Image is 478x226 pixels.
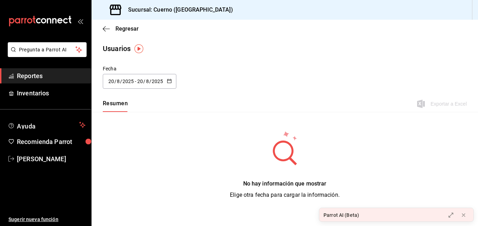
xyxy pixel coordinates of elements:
[17,89,49,97] font: Inventarios
[135,79,136,84] span: -
[137,79,143,84] input: Día
[134,44,143,53] img: Marcador de información sobre herramientas
[230,192,340,198] span: Elige otra fecha para cargar la información.
[149,79,151,84] span: /
[103,25,139,32] button: Regresar
[115,25,139,32] span: Regresar
[8,42,87,57] button: Pregunta a Parrot AI
[114,79,117,84] span: /
[8,216,58,222] font: Sugerir nueva función
[122,6,233,14] h3: Sucursal: Cuerno ([GEOGRAPHIC_DATA])
[230,180,340,188] div: No hay información que mostrar
[323,212,359,219] div: Parrot AI (Beta)
[17,138,72,145] font: Recomienda Parrot
[17,72,43,80] font: Reportes
[108,79,114,84] input: Día
[19,46,76,54] span: Pregunta a Parrot AI
[146,79,149,84] input: Mes
[103,100,128,112] div: Pestañas de navegación
[17,155,66,163] font: [PERSON_NAME]
[103,65,176,73] div: Fecha
[103,43,131,54] div: Usuarios
[122,79,134,84] input: Año
[143,79,145,84] span: /
[77,18,83,24] button: open_drawer_menu
[117,79,120,84] input: Mes
[151,79,163,84] input: Año
[5,51,87,58] a: Pregunta a Parrot AI
[17,121,76,129] span: Ayuda
[103,100,128,107] font: Resumen
[120,79,122,84] span: /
